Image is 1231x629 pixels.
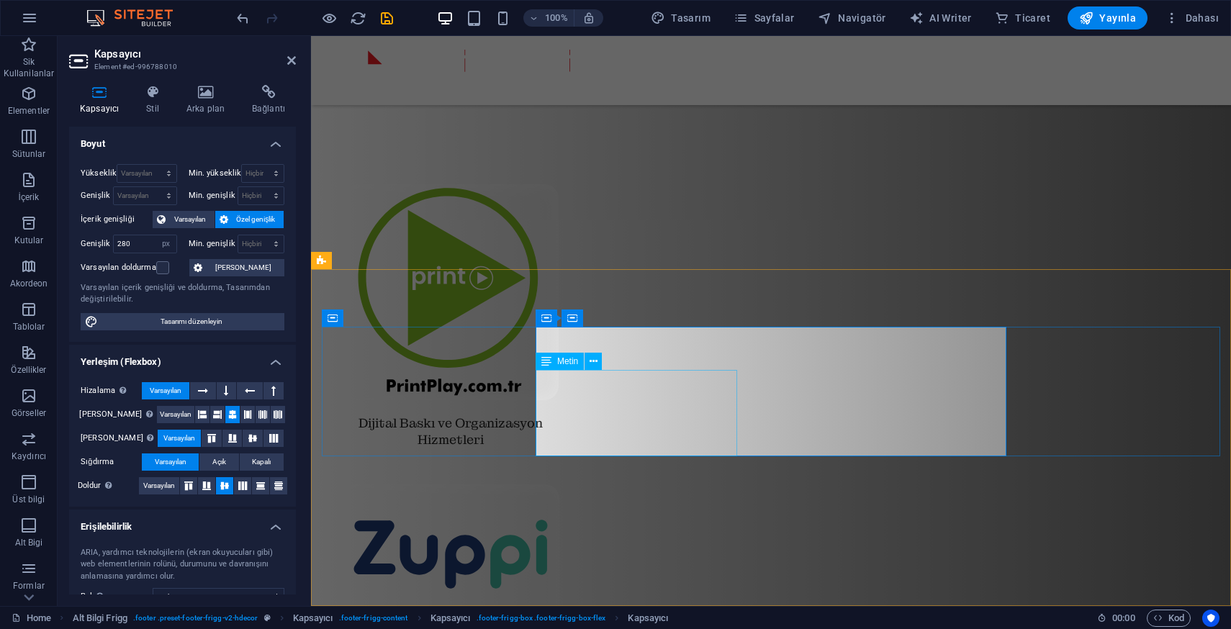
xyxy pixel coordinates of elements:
[235,10,251,27] i: Geri al: Metni değiştir (Ctrl+Z)
[818,11,886,25] span: Navigatör
[430,610,471,627] span: Seçmek için tıkla. Düzenlemek için çift tıkla
[378,9,395,27] button: save
[81,240,113,248] label: Genişlik
[728,6,801,30] button: Sayfalar
[995,11,1050,25] span: Ticaret
[155,453,186,471] span: Varsayılan
[909,11,972,25] span: AI Writer
[189,259,284,276] button: [PERSON_NAME]
[12,610,51,627] a: Seçimi iptal etmek için tıkla. Sayfaları açmak için çift tıkla
[240,453,284,471] button: Kapalı
[989,6,1056,30] button: Ticaret
[13,321,45,332] p: Tablolar
[1147,610,1191,627] button: Kod
[135,85,176,115] h4: Stil
[81,191,113,199] label: Genişlik
[142,382,189,399] button: Varsayılan
[1097,610,1135,627] h6: Oturum süresi
[18,191,39,203] p: İçerik
[12,451,46,462] p: Kaydırıcı
[150,382,181,399] span: Varsayılan
[81,169,117,177] label: Yükseklik
[189,240,238,248] label: Min. genişlik
[81,282,284,306] div: Varsayılan içerik genişliği ve doldurma, Tasarımdan değiştirilebilir.
[189,169,242,177] label: Min. yükseklik
[14,235,44,246] p: Kutular
[189,191,238,199] label: Min. genişlik
[293,610,333,627] span: Seçmek için tıkla. Düzenlemek için çift tıkla
[812,6,892,30] button: Navigatör
[651,11,711,25] span: Tasarım
[94,60,267,73] h3: Element #ed-996788010
[73,610,127,627] span: Seçmek için tıkla. Düzenlemek için çift tıkla
[69,85,135,115] h4: Kapsayıcı
[1165,11,1219,25] span: Dahası
[545,9,568,27] h6: 100%
[734,11,795,25] span: Sayfalar
[143,477,175,494] span: Varsayılan
[12,148,46,160] p: Sütunlar
[628,610,668,627] span: Seçmek için tıkla. Düzenlemek için çift tıkla
[349,9,366,27] button: reload
[170,211,210,228] span: Varsayılan
[79,406,156,423] label: [PERSON_NAME]
[241,85,296,115] h4: Bağlantı
[252,453,271,471] span: Kapalı
[523,9,574,27] button: 100%
[207,259,280,276] span: [PERSON_NAME]
[264,614,271,622] i: Bu element, özelleştirilebilir bir ön ayar
[81,453,142,471] label: Sığdırma
[102,313,280,330] span: Tasarımı düzenleyin
[12,407,46,419] p: Görseller
[1079,11,1136,25] span: Yayınla
[81,259,156,276] label: Varsayılan doldurma
[233,211,280,228] span: Özel genişlik
[1068,6,1147,30] button: Yayınla
[94,47,296,60] h2: Kapsayıcı
[199,453,238,471] button: Açık
[1202,610,1219,627] button: Usercentrics
[158,430,201,447] button: Varsayılan
[215,211,284,228] button: Özel genişlik
[15,537,43,548] p: Alt Bigi
[176,85,241,115] h4: Arka plan
[81,547,284,583] div: ARIA, yardımcı teknolojilerin (ekran okuyucuları gibi) web elementlerinin rolünü, durumunu ve dav...
[81,430,158,447] label: [PERSON_NAME]
[1159,6,1225,30] button: Dahası
[69,510,296,535] h4: Erişilebilirlik
[8,105,50,117] p: Elementler
[234,9,251,27] button: undo
[81,313,284,330] button: Tasarımı düzenleyin
[1122,612,1124,623] span: :
[10,278,48,289] p: Akordeon
[477,610,606,627] span: . footer-frigg-box .footer-frigg-box-flex
[81,211,153,228] label: İçerik genişliği
[83,9,191,27] img: Editor Logo
[13,580,45,592] p: Formlar
[160,406,191,423] span: Varsayılan
[212,453,226,471] span: Açık
[557,357,578,366] span: Metin
[350,10,366,27] i: Sayfayı yeniden yükleyin
[11,364,46,376] p: Özellikler
[157,406,194,423] button: Varsayılan
[73,610,669,627] nav: breadcrumb
[142,453,199,471] button: Varsayılan
[133,610,258,627] span: . footer .preset-footer-frigg-v2-hdecor
[12,494,45,505] p: Üst bilgi
[69,127,296,153] h4: Boyut
[78,477,139,494] label: Doldur
[139,477,179,494] button: Varsayılan
[69,345,296,371] h4: Yerleşim (Flexbox)
[645,6,716,30] button: Tasarım
[153,211,215,228] button: Varsayılan
[81,382,142,399] label: Hizalama
[1153,610,1184,627] span: Kod
[339,610,408,627] span: . footer-frigg-content
[320,9,338,27] button: Ön izleme modundan çıkıp düzenlemeye devam etmek için buraya tıklayın
[1112,610,1135,627] span: 00 00
[379,10,395,27] i: Kaydet (Ctrl+S)
[903,6,978,30] button: AI Writer
[81,588,107,605] span: Rol
[163,430,195,447] span: Varsayılan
